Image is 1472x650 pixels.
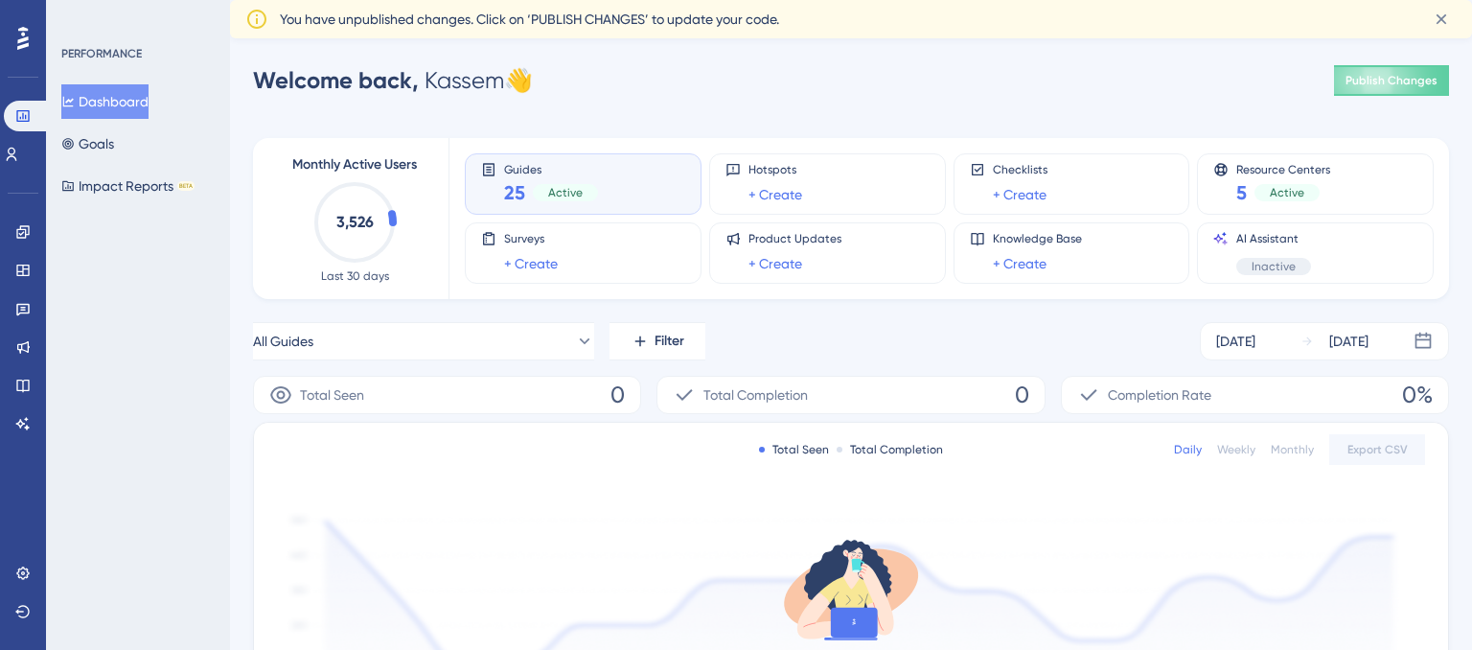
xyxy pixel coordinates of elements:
[253,65,533,96] div: Kassem 👋
[61,169,195,203] button: Impact ReportsBETA
[748,252,802,275] a: + Create
[61,127,114,161] button: Goals
[993,183,1046,206] a: + Create
[548,185,583,200] span: Active
[1236,179,1247,206] span: 5
[336,213,374,231] text: 3,526
[1217,442,1255,457] div: Weekly
[1216,330,1255,353] div: [DATE]
[993,231,1082,246] span: Knowledge Base
[759,442,829,457] div: Total Seen
[748,183,802,206] a: + Create
[1347,442,1408,457] span: Export CSV
[300,383,364,406] span: Total Seen
[1334,65,1449,96] button: Publish Changes
[504,162,598,175] span: Guides
[748,231,841,246] span: Product Updates
[1345,73,1437,88] span: Publish Changes
[292,153,417,176] span: Monthly Active Users
[993,162,1047,177] span: Checklists
[504,252,558,275] a: + Create
[1236,162,1330,175] span: Resource Centers
[504,231,558,246] span: Surveys
[1329,434,1425,465] button: Export CSV
[703,383,808,406] span: Total Completion
[253,330,313,353] span: All Guides
[61,46,142,61] div: PERFORMANCE
[280,8,779,31] span: You have unpublished changes. Click on ‘PUBLISH CHANGES’ to update your code.
[1252,259,1296,274] span: Inactive
[837,442,943,457] div: Total Completion
[253,66,419,94] span: Welcome back,
[1015,380,1029,410] span: 0
[1270,185,1304,200] span: Active
[321,268,389,284] span: Last 30 days
[609,322,705,360] button: Filter
[1271,442,1314,457] div: Monthly
[1108,383,1211,406] span: Completion Rate
[504,179,525,206] span: 25
[177,181,195,191] div: BETA
[1402,380,1433,410] span: 0%
[993,252,1046,275] a: + Create
[610,380,625,410] span: 0
[748,162,802,177] span: Hotspots
[253,322,594,360] button: All Guides
[61,84,149,119] button: Dashboard
[1236,231,1311,246] span: AI Assistant
[1329,330,1368,353] div: [DATE]
[655,330,684,353] span: Filter
[1174,442,1202,457] div: Daily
